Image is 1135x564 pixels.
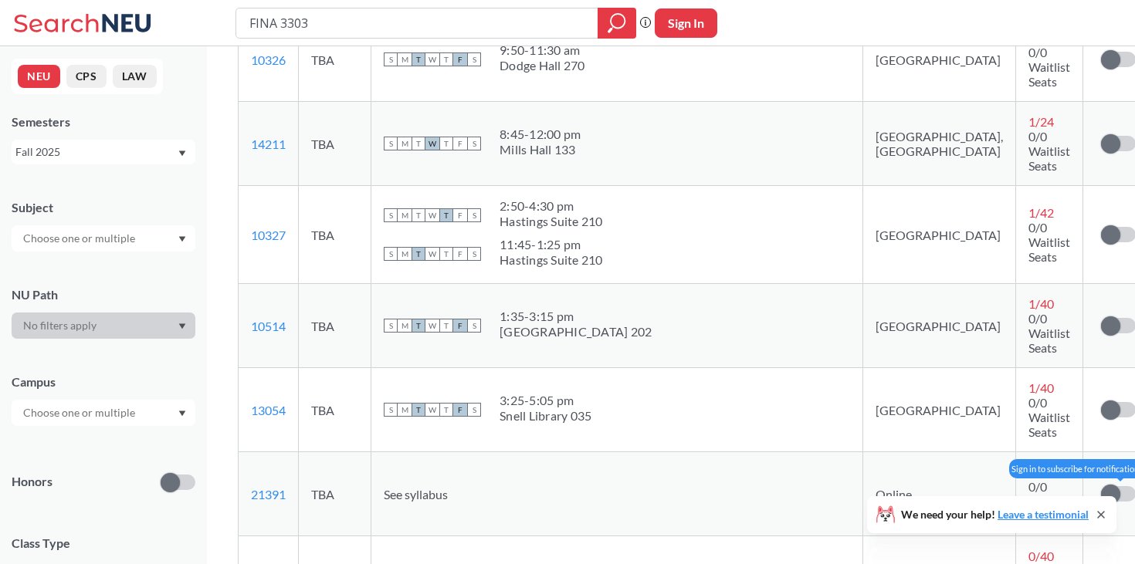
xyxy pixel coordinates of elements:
[598,8,636,39] div: magnifying glass
[412,403,425,417] span: T
[453,403,467,417] span: F
[384,137,398,150] span: S
[412,247,425,261] span: T
[12,140,195,164] div: Fall 2025Dropdown arrow
[251,137,286,151] a: 14211
[1028,464,1054,479] span: 0 / 40
[425,319,439,333] span: W
[384,247,398,261] span: S
[251,228,286,242] a: 10327
[425,403,439,417] span: W
[12,400,195,426] div: Dropdown arrow
[12,199,195,216] div: Subject
[500,198,603,214] div: 2:50 - 4:30 pm
[398,319,412,333] span: M
[453,208,467,222] span: F
[1028,114,1054,129] span: 1 / 24
[412,52,425,66] span: T
[178,323,186,329] svg: Dropdown arrow
[412,137,425,150] span: T
[384,208,398,222] span: S
[12,373,195,390] div: Campus
[251,52,286,67] a: 10326
[425,247,439,261] span: W
[251,319,286,333] a: 10514
[398,137,412,150] span: M
[248,10,587,36] input: Class, professor, course number, "phrase"
[398,403,412,417] span: M
[384,52,398,66] span: S
[500,393,591,408] div: 3:25 - 5:05 pm
[299,186,371,284] td: TBA
[1028,380,1054,395] span: 1 / 40
[12,113,195,130] div: Semesters
[18,65,60,88] button: NEU
[467,247,481,261] span: S
[412,319,425,333] span: T
[384,487,448,502] span: See syllabus
[1028,220,1070,264] span: 0/0 Waitlist Seats
[178,150,186,157] svg: Dropdown arrow
[439,137,453,150] span: T
[439,319,453,333] span: T
[608,12,626,34] svg: magnifying glass
[299,102,371,186] td: TBA
[862,368,1015,452] td: [GEOGRAPHIC_DATA]
[998,508,1089,521] a: Leave a testimonial
[398,247,412,261] span: M
[453,319,467,333] span: F
[862,284,1015,368] td: [GEOGRAPHIC_DATA]
[299,452,371,536] td: TBA
[299,18,371,102] td: TBA
[12,312,195,339] div: Dropdown arrow
[1028,129,1070,173] span: 0/0 Waitlist Seats
[439,403,453,417] span: T
[425,137,439,150] span: W
[12,225,195,252] div: Dropdown arrow
[500,42,585,58] div: 9:50 - 11:30 am
[500,214,603,229] div: Hastings Suite 210
[15,404,145,422] input: Choose one or multiple
[500,127,581,142] div: 8:45 - 12:00 pm
[467,403,481,417] span: S
[398,208,412,222] span: M
[467,52,481,66] span: S
[467,208,481,222] span: S
[12,535,195,552] span: Class Type
[1028,205,1054,220] span: 1 / 42
[398,52,412,66] span: M
[178,236,186,242] svg: Dropdown arrow
[439,247,453,261] span: T
[299,284,371,368] td: TBA
[113,65,157,88] button: LAW
[439,208,453,222] span: T
[12,286,195,303] div: NU Path
[1028,296,1054,311] span: 1 / 40
[862,186,1015,284] td: [GEOGRAPHIC_DATA]
[453,247,467,261] span: F
[1028,479,1070,523] span: 0/0 Waitlist Seats
[453,137,467,150] span: F
[15,229,145,248] input: Choose one or multiple
[467,319,481,333] span: S
[66,65,107,88] button: CPS
[1028,45,1070,89] span: 0/0 Waitlist Seats
[862,452,1015,536] td: Online
[500,237,603,252] div: 11:45 - 1:25 pm
[500,142,581,157] div: Mills Hall 133
[12,473,53,491] p: Honors
[500,408,591,424] div: Snell Library 035
[384,403,398,417] span: S
[1028,311,1070,355] span: 0/0 Waitlist Seats
[500,58,585,73] div: Dodge Hall 270
[467,137,481,150] span: S
[500,252,603,268] div: Hastings Suite 210
[1028,395,1070,439] span: 0/0 Waitlist Seats
[1028,549,1054,563] span: 0 / 40
[412,208,425,222] span: T
[500,324,652,339] div: [GEOGRAPHIC_DATA] 202
[384,319,398,333] span: S
[439,52,453,66] span: T
[178,410,186,417] svg: Dropdown arrow
[500,309,652,324] div: 1:35 - 3:15 pm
